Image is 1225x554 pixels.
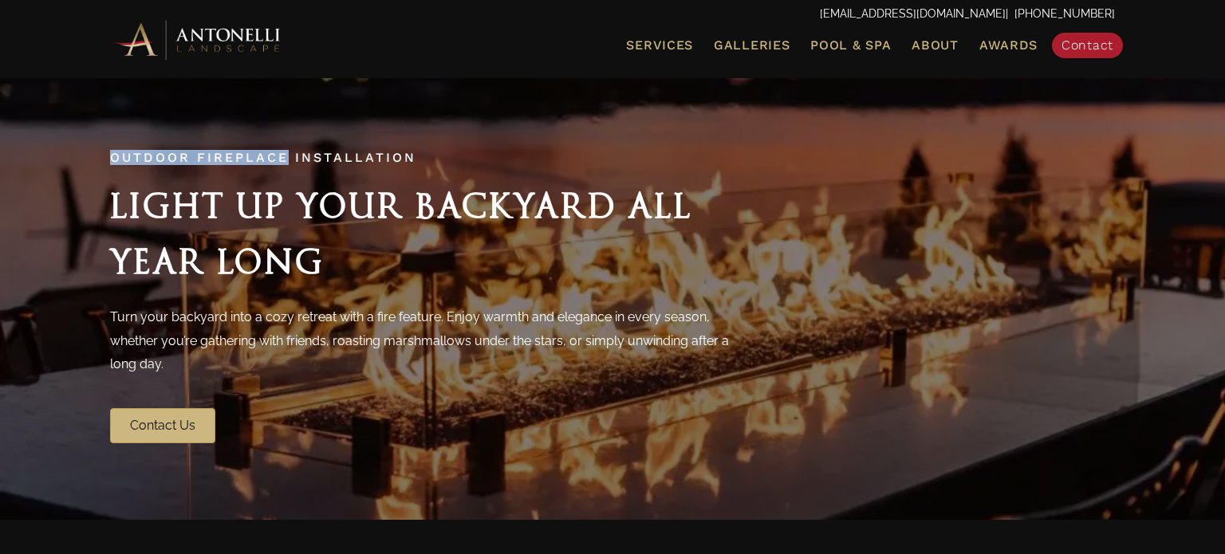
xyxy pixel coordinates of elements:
[804,35,897,56] a: Pool & Spa
[130,418,195,433] span: Contact Us
[905,35,965,56] a: About
[110,186,692,281] span: Light Up Your Backyard All Year Long
[714,37,790,53] span: Galleries
[110,4,1115,25] p: | [PHONE_NUMBER]
[810,37,891,53] span: Pool & Spa
[707,35,796,56] a: Galleries
[110,408,215,443] a: Contact Us
[620,35,699,56] a: Services
[110,150,416,165] span: Outdoor Fireplace Installation
[110,18,286,61] img: Antonelli Horizontal Logo
[110,309,729,371] span: Turn your backyard into a cozy retreat with a fire feature. Enjoy warmth and elegance in every se...
[1062,37,1113,53] span: Contact
[979,37,1038,53] span: Awards
[1052,33,1123,58] a: Contact
[820,7,1006,20] a: [EMAIL_ADDRESS][DOMAIN_NAME]
[626,39,693,52] span: Services
[973,35,1044,56] a: Awards
[912,39,959,52] span: About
